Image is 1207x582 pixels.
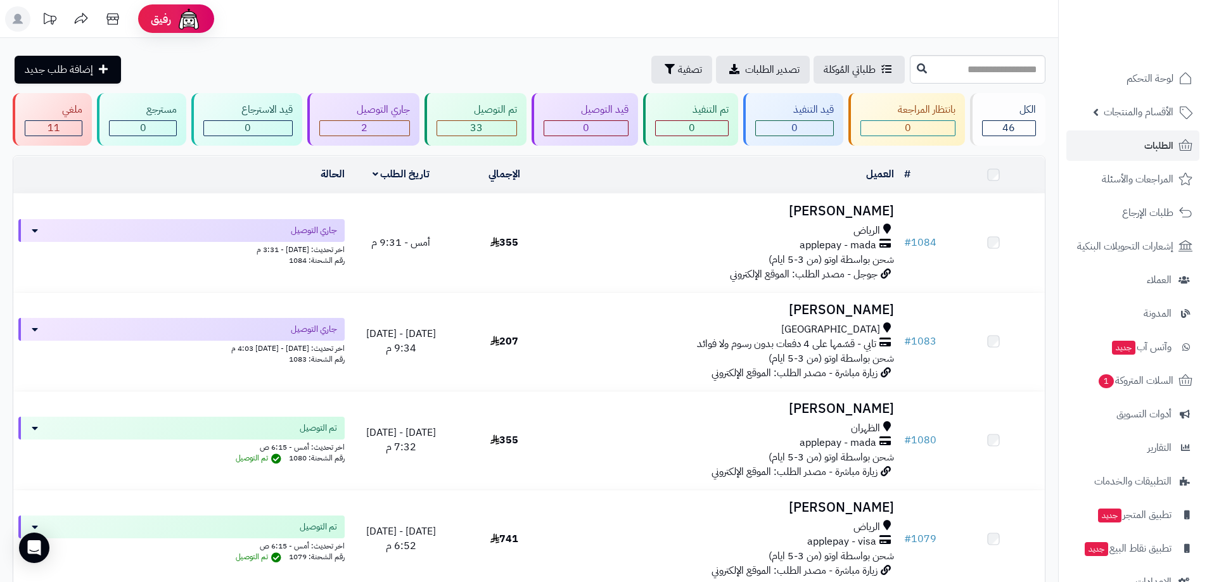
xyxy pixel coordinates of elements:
h3: [PERSON_NAME] [561,204,894,218]
a: وآتس آبجديد [1066,332,1199,362]
div: 11 [25,121,82,136]
span: تطبيق نقاط البيع [1083,540,1172,557]
span: جاري التوصيل [291,323,337,336]
a: الحالة [321,167,345,182]
div: تم التوصيل [437,103,517,117]
span: جوجل - مصدر الطلب: الموقع الإلكتروني [730,267,878,282]
a: إضافة طلب جديد [15,56,121,84]
span: طلبات الإرجاع [1122,204,1173,222]
span: زيارة مباشرة - مصدر الطلب: الموقع الإلكتروني [712,464,878,479]
a: إشعارات التحويلات البنكية [1066,231,1199,262]
div: 0 [656,121,728,136]
span: # [904,531,911,547]
span: تم التوصيل [300,521,337,533]
a: أدوات التسويق [1066,399,1199,429]
span: وآتس آب [1111,338,1172,356]
span: الأقسام والمنتجات [1104,103,1173,121]
a: #1084 [904,235,936,250]
span: رفيق [151,11,171,27]
span: 0 [583,120,589,136]
div: اخر تحديث: أمس - 6:15 ص [18,538,345,552]
span: المراجعات والأسئلة [1102,170,1173,188]
span: لوحة التحكم [1127,70,1173,87]
a: العميل [866,167,894,182]
div: 33 [437,121,516,136]
div: مسترجع [109,103,177,117]
a: طلباتي المُوكلة [814,56,905,84]
div: اخر تحديث: أمس - 6:15 ص [18,440,345,453]
a: تطبيق نقاط البيعجديد [1066,533,1199,564]
button: تصفية [651,56,712,84]
span: التقارير [1147,439,1172,457]
span: رقم الشحنة: 1080 [289,452,345,464]
a: تطبيق المتجرجديد [1066,500,1199,530]
span: # [904,334,911,349]
div: ملغي [25,103,82,117]
div: تم التنفيذ [655,103,729,117]
a: قيد التوصيل 0 [529,93,641,146]
span: الظهران [851,421,880,436]
a: #1080 [904,433,936,448]
span: شحن بواسطة اوتو (من 3-5 ايام) [769,548,894,564]
a: التطبيقات والخدمات [1066,466,1199,497]
span: رقم الشحنة: 1083 [289,353,345,365]
div: اخر تحديث: [DATE] - [DATE] 4:03 م [18,341,345,354]
span: رقم الشحنة: 1079 [289,551,345,562]
span: [GEOGRAPHIC_DATA] [781,322,880,337]
div: 0 [204,121,291,136]
div: 0 [756,121,833,136]
span: 0 [791,120,798,136]
a: العملاء [1066,265,1199,295]
span: [DATE] - [DATE] 7:32 م [366,425,436,455]
a: #1079 [904,531,936,547]
div: الكل [982,103,1036,117]
span: 0 [140,120,146,136]
span: الرياض [853,520,880,535]
a: المراجعات والأسئلة [1066,164,1199,194]
div: 0 [861,121,955,136]
h3: [PERSON_NAME] [561,402,894,416]
a: بانتظار المراجعة 0 [846,93,968,146]
span: 46 [1002,120,1015,136]
a: قيد الاسترجاع 0 [189,93,304,146]
div: 0 [110,121,176,136]
span: جديد [1085,542,1108,556]
span: # [904,433,911,448]
div: قيد التنفيذ [755,103,833,117]
div: Open Intercom Messenger [19,533,49,563]
div: بانتظار المراجعة [860,103,955,117]
a: التقارير [1066,433,1199,463]
span: زيارة مباشرة - مصدر الطلب: الموقع الإلكتروني [712,563,878,578]
a: تصدير الطلبات [716,56,810,84]
span: جاري التوصيل [291,224,337,237]
div: 0 [544,121,628,136]
span: 33 [470,120,483,136]
span: 0 [689,120,695,136]
span: السلات المتروكة [1097,372,1173,389]
span: جديد [1098,509,1121,522]
span: 0 [905,120,911,136]
span: إشعارات التحويلات البنكية [1077,237,1173,255]
span: إضافة طلب جديد [25,62,93,77]
span: [DATE] - [DATE] 9:34 م [366,326,436,356]
div: 2 [320,121,409,136]
div: قيد التوصيل [544,103,629,117]
a: تم التوصيل 33 [422,93,529,146]
a: قيد التنفيذ 0 [741,93,845,146]
span: شحن بواسطة اوتو (من 3-5 ايام) [769,450,894,465]
span: # [904,235,911,250]
span: 11 [48,120,60,136]
a: #1083 [904,334,936,349]
a: الإجمالي [489,167,520,182]
span: رقم الشحنة: 1084 [289,255,345,266]
a: الطلبات [1066,130,1199,161]
span: زيارة مباشرة - مصدر الطلب: الموقع الإلكتروني [712,365,878,381]
h3: [PERSON_NAME] [561,303,894,317]
span: تطبيق المتجر [1097,506,1172,524]
img: ai-face.png [176,6,201,32]
a: طلبات الإرجاع [1066,198,1199,228]
span: العملاء [1147,271,1172,289]
a: تم التنفيذ 0 [641,93,741,146]
a: جاري التوصيل 2 [305,93,422,146]
div: اخر تحديث: [DATE] - 3:31 م [18,242,345,255]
